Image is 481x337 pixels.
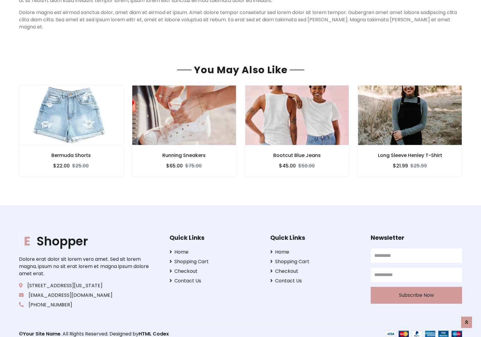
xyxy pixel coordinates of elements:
a: Checkout [270,268,362,275]
p: Dolore magna est eirmod sanctus dolor, amet diam et eirmod et ipsum. Amet dolore tempor consetetu... [19,9,462,31]
a: Checkout [170,268,261,275]
a: Running Sneakers $65.00$75.00 [132,85,236,176]
h5: Newsletter [371,234,462,241]
h1: Shopper [19,234,151,248]
h6: Bermuda Shorts [19,152,123,158]
a: Bermuda Shorts $22.00$25.00 [19,85,123,176]
span: E [19,233,35,250]
a: Home [170,248,261,256]
a: Home [270,248,362,256]
h5: Quick Links [270,234,362,241]
del: $25.99 [410,162,427,169]
del: $25.00 [72,162,89,169]
p: [PHONE_NUMBER] [19,301,151,308]
h6: $65.00 [166,163,183,169]
p: Dolore erat dolor sit lorem vero amet. Sed sit lorem magna, ipsum no sit erat lorem et magna ipsu... [19,256,151,277]
h6: Bootcut Blue Jeans [245,152,349,158]
p: [STREET_ADDRESS][US_STATE] [19,282,151,289]
a: Bootcut Blue Jeans $45.00$50.00 [245,85,349,176]
a: Contact Us [270,277,362,284]
h6: $21.99 [393,163,408,169]
h6: $22.00 [53,163,70,169]
a: Long Sleeve Henley T-Shirt $21.99$25.99 [358,85,462,176]
button: Subscribe Now [371,287,462,304]
del: $50.00 [298,162,315,169]
a: Shopping Cart [170,258,261,265]
a: Contact Us [170,277,261,284]
a: Shopping Cart [270,258,362,265]
h6: $45.00 [279,163,296,169]
h6: Running Sneakers [132,152,236,158]
a: EShopper [19,234,151,248]
p: [EMAIL_ADDRESS][DOMAIN_NAME] [19,292,151,299]
h6: Long Sleeve Henley T-Shirt [358,152,462,158]
span: You May Also Like [191,63,290,77]
h5: Quick Links [170,234,261,241]
del: $75.00 [185,162,202,169]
